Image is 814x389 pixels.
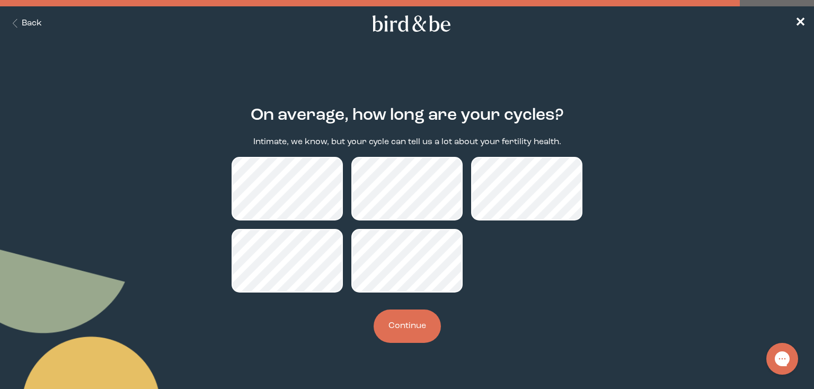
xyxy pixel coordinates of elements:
span: ✕ [795,17,806,30]
button: Back Button [8,17,42,30]
button: Continue [374,310,441,343]
h2: On average, how long are your cycles? [251,103,564,128]
a: ✕ [795,14,806,33]
iframe: Gorgias live chat messenger [761,339,803,378]
p: Intimate, we know, but your cycle can tell us a lot about your fertility health. [253,136,561,148]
